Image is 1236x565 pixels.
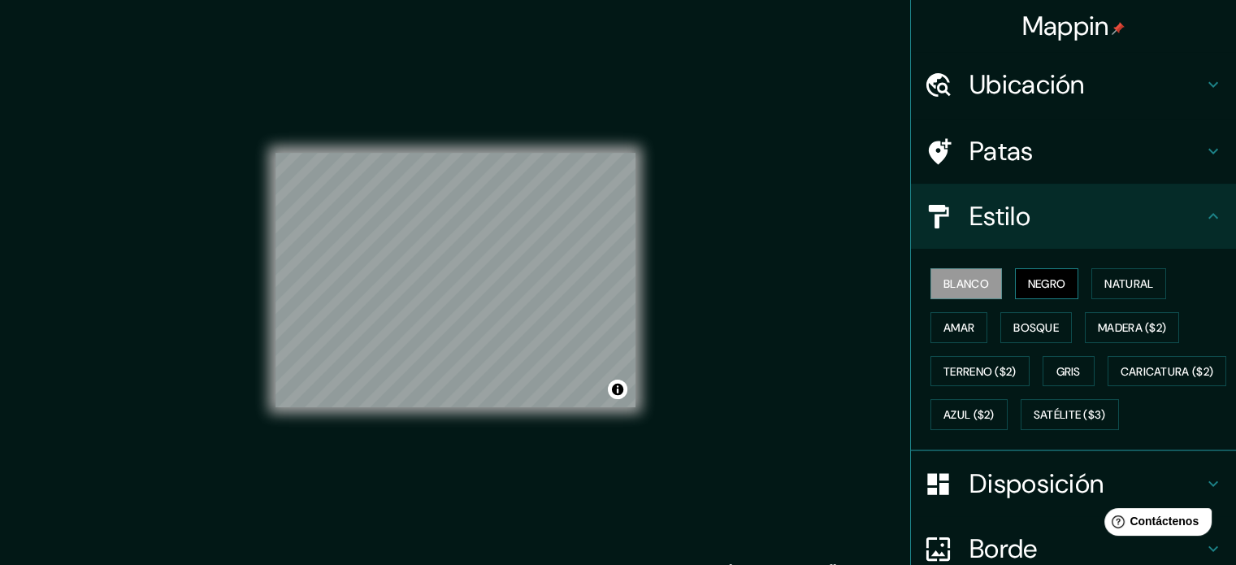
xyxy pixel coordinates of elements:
[911,184,1236,249] div: Estilo
[943,276,989,291] font: Blanco
[1013,320,1059,335] font: Bosque
[911,451,1236,516] div: Disposición
[930,268,1002,299] button: Blanco
[1000,312,1072,343] button: Bosque
[930,399,1008,430] button: Azul ($2)
[1028,276,1066,291] font: Negro
[1085,312,1179,343] button: Madera ($2)
[930,312,987,343] button: Amar
[969,467,1104,501] font: Disposición
[969,199,1030,233] font: Estilo
[1121,364,1214,379] font: Caricatura ($2)
[1112,22,1125,35] img: pin-icon.png
[911,52,1236,117] div: Ubicación
[275,153,635,407] canvas: Mapa
[1104,276,1153,291] font: Natural
[608,380,627,399] button: Activar o desactivar atribución
[943,320,974,335] font: Amar
[1108,356,1227,387] button: Caricatura ($2)
[969,134,1034,168] font: Patas
[911,119,1236,184] div: Patas
[1034,408,1106,423] font: Satélite ($3)
[1056,364,1081,379] font: Gris
[1015,268,1079,299] button: Negro
[943,408,995,423] font: Azul ($2)
[1043,356,1095,387] button: Gris
[930,356,1030,387] button: Terreno ($2)
[1021,399,1119,430] button: Satélite ($3)
[1098,320,1166,335] font: Madera ($2)
[943,364,1017,379] font: Terreno ($2)
[1022,9,1109,43] font: Mappin
[969,67,1085,102] font: Ubicación
[1091,268,1166,299] button: Natural
[1091,502,1218,547] iframe: Lanzador de widgets de ayuda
